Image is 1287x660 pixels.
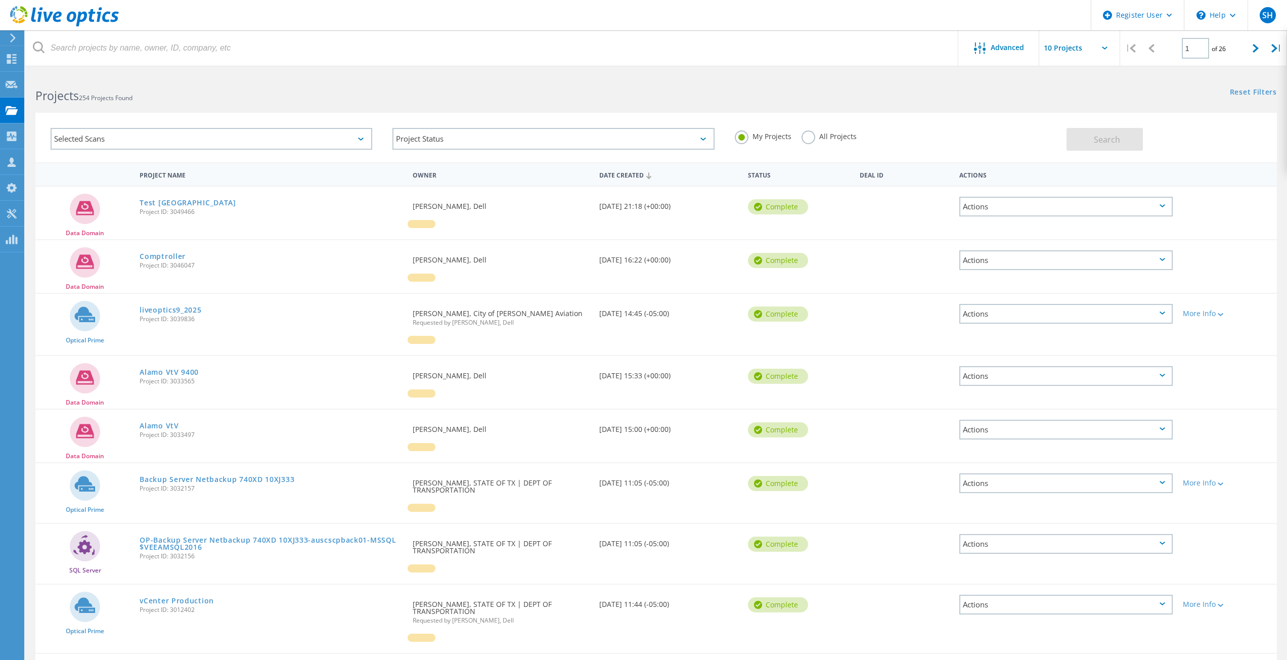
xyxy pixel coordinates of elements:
input: Search projects by name, owner, ID, company, etc [25,30,959,66]
a: Live Optics Dashboard [10,21,119,28]
a: Test [GEOGRAPHIC_DATA] [140,199,236,206]
div: [DATE] 11:05 (-05:00) [594,524,743,557]
div: [DATE] 15:00 (+00:00) [594,410,743,443]
div: Actions [959,304,1173,324]
div: [DATE] 14:45 (-05:00) [594,294,743,327]
span: SQL Server [69,567,101,574]
span: 254 Projects Found [79,94,132,102]
div: Actions [959,250,1173,270]
span: Project ID: 3033497 [140,432,403,438]
span: Project ID: 3046047 [140,262,403,269]
span: Optical Prime [66,337,104,343]
span: Data Domain [66,284,104,290]
span: Project ID: 3039836 [140,316,403,322]
div: | [1266,30,1287,66]
div: Owner [408,165,594,184]
div: Complete [748,199,808,214]
div: [PERSON_NAME], City of [PERSON_NAME] Aviation [408,294,594,336]
label: My Projects [735,130,791,140]
div: Date Created [594,165,743,184]
div: More Info [1183,479,1272,487]
div: Actions [954,165,1178,184]
span: of 26 [1212,45,1226,53]
a: Alamo VtV 9400 [140,369,199,376]
div: Deal Id [855,165,954,184]
span: Advanced [991,44,1024,51]
div: Project Status [392,128,714,150]
span: Requested by [PERSON_NAME], Dell [413,320,589,326]
b: Projects [35,87,79,104]
span: Optical Prime [66,628,104,634]
span: Data Domain [66,453,104,459]
div: [PERSON_NAME], Dell [408,410,594,443]
span: Project ID: 3033565 [140,378,403,384]
a: liveoptics9_2025 [140,306,201,314]
div: [PERSON_NAME], STATE OF TX | DEPT OF TRANSPORTATION [408,463,594,504]
div: [PERSON_NAME], Dell [408,240,594,274]
div: [PERSON_NAME], Dell [408,187,594,220]
div: Actions [959,473,1173,493]
span: Optical Prime [66,507,104,513]
div: Actions [959,366,1173,386]
span: Project ID: 3032157 [140,486,403,492]
a: Reset Filters [1230,89,1277,97]
span: Requested by [PERSON_NAME], Dell [413,618,589,624]
div: [DATE] 16:22 (+00:00) [594,240,743,274]
a: Comptroller [140,253,186,260]
div: Complete [748,306,808,322]
div: Complete [748,253,808,268]
div: [DATE] 11:44 (-05:00) [594,585,743,618]
div: [DATE] 21:18 (+00:00) [594,187,743,220]
button: Search [1067,128,1143,151]
div: [DATE] 11:05 (-05:00) [594,463,743,497]
a: Backup Server Netbackup 740XD 10XJ333 [140,476,294,483]
svg: \n [1196,11,1206,20]
div: [PERSON_NAME], STATE OF TX | DEPT OF TRANSPORTATION [408,585,594,634]
div: More Info [1183,310,1272,317]
span: Project ID: 3049466 [140,209,403,215]
div: Actions [959,197,1173,216]
div: Project Name [135,165,408,184]
span: Project ID: 3032156 [140,553,403,559]
div: | [1120,30,1141,66]
div: Status [743,165,855,184]
div: Actions [959,534,1173,554]
div: Selected Scans [51,128,372,150]
div: Actions [959,420,1173,439]
div: [DATE] 15:33 (+00:00) [594,356,743,389]
div: Complete [748,422,808,437]
span: Data Domain [66,400,104,406]
label: All Projects [802,130,857,140]
div: Complete [748,537,808,552]
div: [PERSON_NAME], STATE OF TX | DEPT OF TRANSPORTATION [408,524,594,564]
a: vCenter Production [140,597,214,604]
a: Alamo VtV [140,422,179,429]
div: Complete [748,369,808,384]
span: Search [1094,134,1120,145]
div: Actions [959,595,1173,614]
div: Complete [748,476,808,491]
span: Project ID: 3012402 [140,607,403,613]
div: [PERSON_NAME], Dell [408,356,594,389]
span: SH [1262,11,1273,19]
a: OP-Backup Server Netbackup 740XD 10XJ333-auscscpback01-MSSQL$VEEAMSQL2016 [140,537,403,551]
div: More Info [1183,601,1272,608]
div: Complete [748,597,808,612]
span: Data Domain [66,230,104,236]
